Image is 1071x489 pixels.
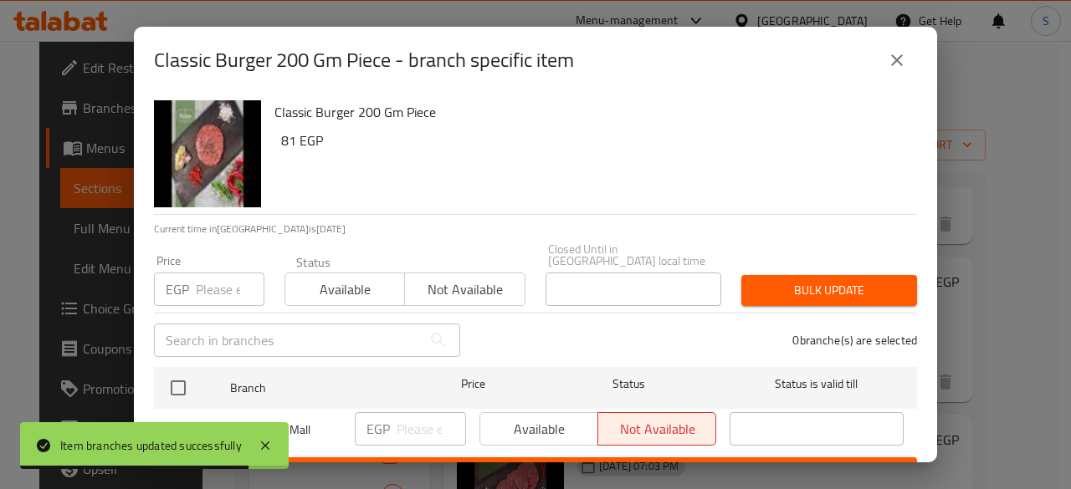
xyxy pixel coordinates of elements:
[366,419,390,439] p: EGP
[412,278,518,302] span: Not available
[154,222,917,237] p: Current time in [GEOGRAPHIC_DATA] is [DATE]
[292,278,398,302] span: Available
[154,100,261,207] img: Classic Burger 200 Gm Piece
[397,412,466,446] input: Please enter price
[741,275,917,306] button: Bulk update
[154,47,574,74] h2: Classic Burger 200 Gm Piece - branch specific item
[154,323,422,357] input: Search in branches
[404,273,525,306] button: Not available
[60,436,242,455] div: Item branches updated successfully
[418,374,529,395] span: Price
[284,273,405,306] button: Available
[730,374,904,395] span: Status is valid till
[755,280,904,301] span: Bulk update
[214,420,341,441] span: Delizio, Brands Mall
[877,40,917,80] button: close
[281,129,904,152] h6: 81 EGP
[154,457,917,488] button: Save
[166,279,189,299] p: EGP
[230,378,404,399] span: Branch
[792,332,917,349] p: 0 branche(s) are selected
[274,100,904,124] h6: Classic Burger 200 Gm Piece
[196,273,264,306] input: Please enter price
[542,374,716,395] span: Status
